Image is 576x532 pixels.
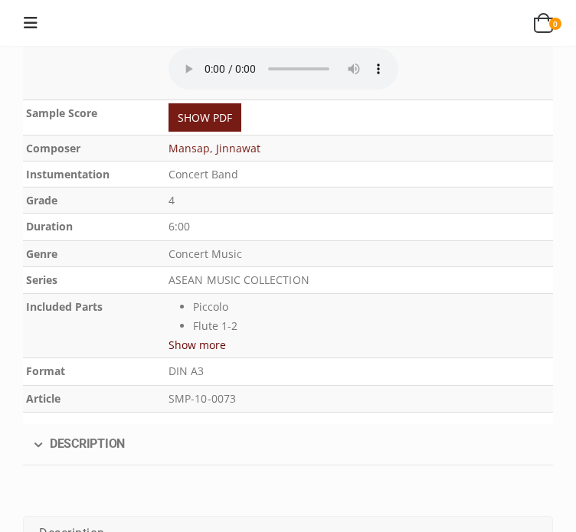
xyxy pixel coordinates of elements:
[23,100,165,135] th: Sample Score
[26,299,103,314] b: Included Parts
[26,193,57,207] b: Grade
[26,391,61,406] b: Article
[193,316,550,335] li: Flute 1-2
[26,364,65,378] b: Format
[26,219,73,233] b: Duration
[169,389,550,410] p: SMP-10-0073
[193,297,550,316] li: Piccolo
[165,188,553,214] td: 4
[26,167,110,181] b: Instumentation
[23,424,553,465] h2: Description
[169,270,550,291] p: ASEAN MUSIC COLLECTION
[165,162,553,188] td: Concert Band
[26,273,57,287] b: Series
[549,18,561,30] span: 0
[169,103,241,132] a: SHOW PDF
[169,361,550,382] p: DIN A3
[26,141,80,155] b: Composer
[169,141,260,155] a: Mansap, Jinnawat
[169,217,550,237] p: 6:00
[165,240,553,266] td: Concert Music
[169,335,226,354] button: Show more
[26,246,57,261] b: Genre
